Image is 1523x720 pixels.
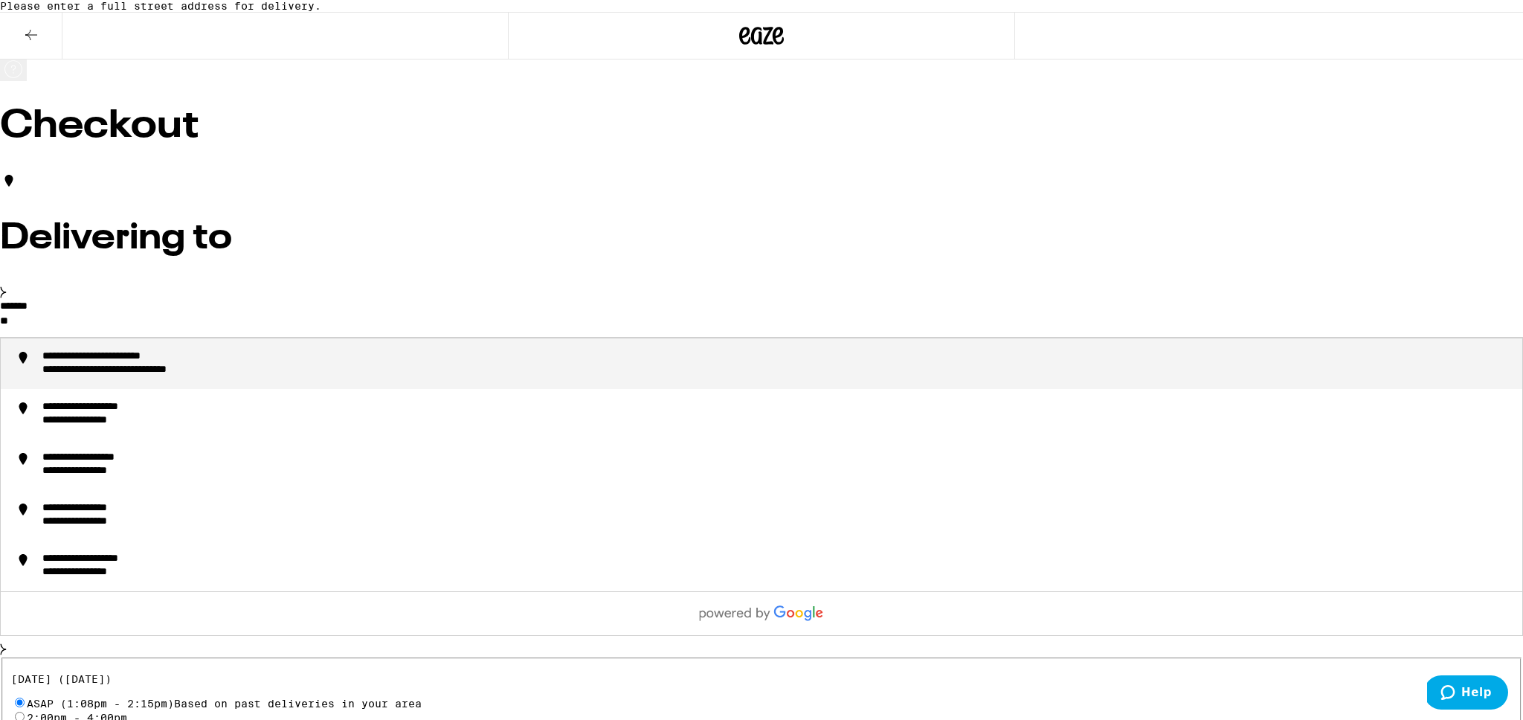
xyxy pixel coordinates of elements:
[27,698,422,710] span: ASAP (1:08pm - 2:15pm)
[174,698,422,710] span: Based on past deliveries in your area
[11,673,1513,685] p: [DATE] ([DATE])
[1427,675,1508,713] iframe: Opens a widget where you can find more information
